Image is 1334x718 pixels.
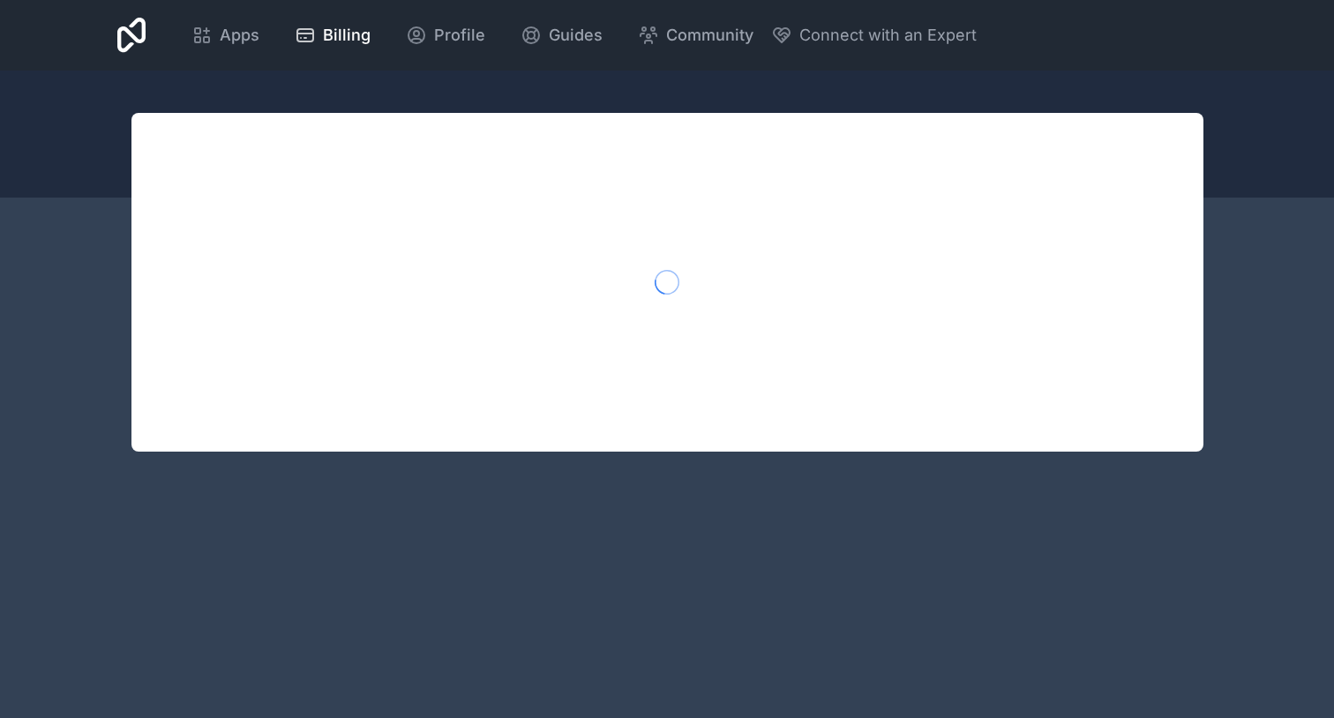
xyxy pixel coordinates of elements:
[323,23,371,48] span: Billing
[799,23,977,48] span: Connect with an Expert
[434,23,485,48] span: Profile
[666,23,753,48] span: Community
[506,16,617,55] a: Guides
[549,23,603,48] span: Guides
[771,23,977,48] button: Connect with an Expert
[220,23,259,48] span: Apps
[177,16,274,55] a: Apps
[392,16,499,55] a: Profile
[281,16,385,55] a: Billing
[624,16,768,55] a: Community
